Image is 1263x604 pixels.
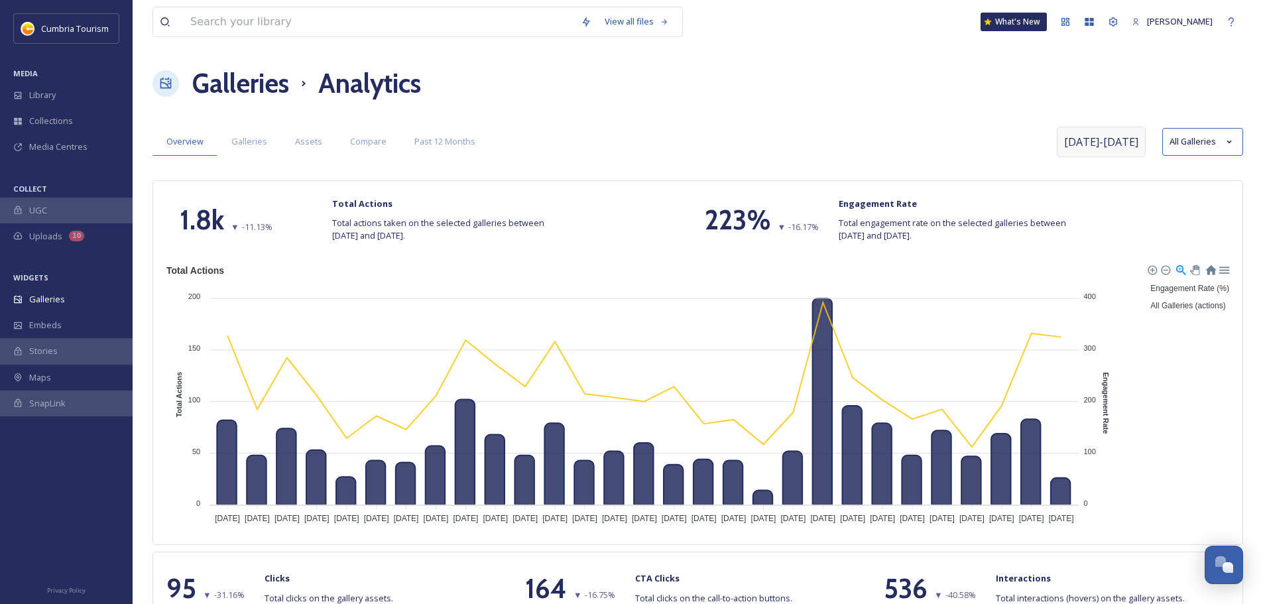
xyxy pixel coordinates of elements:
[166,135,204,148] span: Overview
[304,514,330,523] tspan: [DATE]
[180,200,224,240] h1: 1.8k
[13,68,38,78] span: MEDIA
[585,589,615,601] span: -16.75 %
[231,135,267,148] span: Galleries
[47,586,86,595] span: Privacy Policy
[188,292,200,300] tspan: 200
[1147,265,1156,274] div: Zoom In
[810,514,835,523] tspan: [DATE]
[424,514,449,523] tspan: [DATE]
[721,514,747,523] tspan: [DATE]
[1147,15,1213,27] span: [PERSON_NAME]
[188,396,200,404] tspan: 100
[29,371,51,384] span: Maps
[265,572,290,584] strong: Clicks
[930,514,955,523] tspan: [DATE]
[1162,128,1243,156] button: All Galleries
[1083,447,1095,455] tspan: 100
[598,9,676,34] a: View all files
[602,514,627,523] tspan: [DATE]
[196,499,200,507] tspan: 0
[1205,263,1216,274] div: Reset Zoom
[245,514,270,523] tspan: [DATE]
[41,23,109,34] span: Cumbria Tourism
[334,514,359,523] tspan: [DATE]
[394,514,419,523] tspan: [DATE]
[1125,9,1219,34] a: [PERSON_NAME]
[29,345,58,357] span: Stories
[1160,265,1170,274] div: Zoom Out
[295,135,322,148] span: Assets
[214,589,245,601] span: -31.16 %
[542,514,568,523] tspan: [DATE]
[166,265,224,275] text: Total Actions
[69,231,84,241] div: 10
[318,64,421,103] h1: Analytics
[635,572,680,584] strong: CTA Clicks
[1102,372,1110,434] text: Engagement Rate
[364,514,389,523] tspan: [DATE]
[414,135,475,148] span: Past 12 Months
[512,514,538,523] tspan: [DATE]
[572,514,597,523] tspan: [DATE]
[788,221,819,233] span: -16.17 %
[192,64,289,103] a: Galleries
[1083,499,1087,507] tspan: 0
[996,572,1051,584] strong: Interactions
[1175,263,1186,274] div: Selection Zoom
[632,514,657,523] tspan: [DATE]
[959,514,985,523] tspan: [DATE]
[1083,292,1095,300] tspan: 400
[453,514,478,523] tspan: [DATE]
[839,217,1071,242] span: Total engagement rate on the selected galleries between [DATE] and [DATE].
[274,514,300,523] tspan: [DATE]
[231,221,239,233] span: ▼
[1218,263,1229,274] div: Menu
[242,221,272,233] span: -11.13 %
[29,293,65,306] span: Galleries
[1064,134,1138,150] span: [DATE] - [DATE]
[900,514,925,523] tspan: [DATE]
[705,200,771,240] h1: 223 %
[483,514,508,523] tspan: [DATE]
[751,514,776,523] tspan: [DATE]
[1140,284,1229,293] span: Engagement Rate (%)
[840,514,865,523] tspan: [DATE]
[332,198,392,210] strong: Total Actions
[350,135,387,148] span: Compare
[29,397,66,410] span: SnapLink
[29,319,62,332] span: Embeds
[781,514,806,523] tspan: [DATE]
[21,22,34,35] img: images.jpg
[203,589,211,601] span: ▼
[188,344,200,352] tspan: 150
[332,217,564,242] span: Total actions taken on the selected galleries between [DATE] and [DATE].
[573,589,582,601] span: ▼
[1205,546,1243,584] button: Open Chat
[662,514,687,523] tspan: [DATE]
[981,13,1047,31] a: What's New
[215,514,240,523] tspan: [DATE]
[29,230,62,243] span: Uploads
[692,514,717,523] tspan: [DATE]
[1049,514,1074,523] tspan: [DATE]
[29,115,73,127] span: Collections
[1140,301,1225,310] span: All Galleries (actions)
[47,581,86,597] a: Privacy Policy
[13,272,48,282] span: WIDGETS
[839,198,917,210] strong: Engagement Rate
[989,514,1014,523] tspan: [DATE]
[1190,265,1198,272] div: Panning
[184,7,574,36] input: Search your library
[29,141,88,153] span: Media Centres
[778,221,786,233] span: ▼
[1019,514,1044,523] tspan: [DATE]
[1083,396,1095,404] tspan: 200
[192,447,200,455] tspan: 50
[175,371,183,416] text: Total Actions
[934,589,943,601] span: ▼
[870,514,895,523] tspan: [DATE]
